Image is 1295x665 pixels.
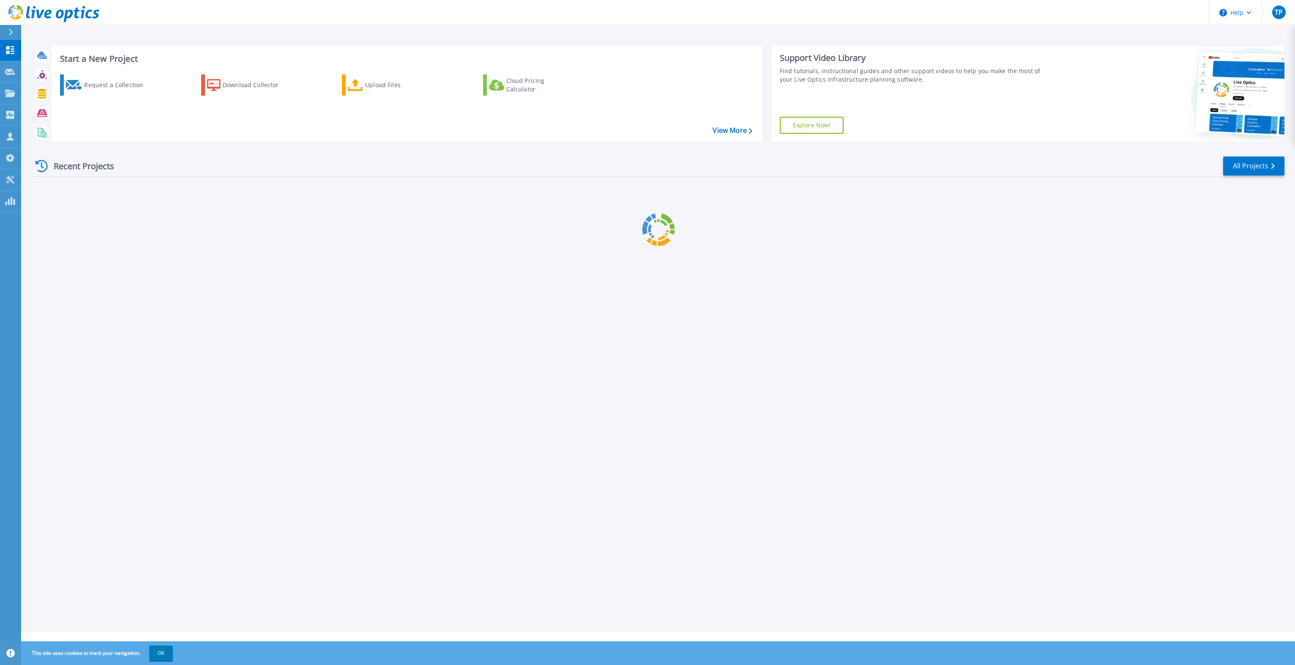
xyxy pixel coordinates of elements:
[713,126,752,135] a: View More
[780,67,1047,84] div: Find tutorials, instructional guides and other support videos to help you make the most of your L...
[60,54,752,63] h3: Start a New Project
[342,74,436,96] a: Upload Files
[23,646,173,661] span: This site uses cookies to track your navigation.
[149,646,173,661] button: OK
[1275,9,1283,16] span: TP
[33,156,126,176] div: Recent Projects
[84,77,152,93] div: Request a Collection
[365,77,433,93] div: Upload Files
[780,52,1047,63] div: Support Video Library
[483,74,577,96] a: Cloud Pricing Calculator
[506,77,574,93] div: Cloud Pricing Calculator
[223,77,290,93] div: Download Collector
[201,74,295,96] a: Download Collector
[1223,157,1284,176] a: All Projects
[60,74,154,96] a: Request a Collection
[780,117,844,134] a: Explore Now!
